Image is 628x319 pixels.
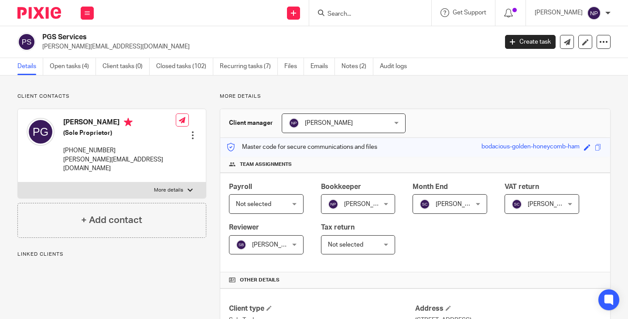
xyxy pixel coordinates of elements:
[535,8,583,17] p: [PERSON_NAME]
[229,224,259,231] span: Reviewer
[17,7,61,19] img: Pixie
[63,129,176,137] h5: (Sole Proprietor)
[420,199,430,209] img: svg%3E
[505,35,556,49] a: Create task
[17,93,206,100] p: Client contacts
[289,118,299,128] img: svg%3E
[63,146,176,155] p: [PHONE_NUMBER]
[154,187,183,194] p: More details
[229,183,252,190] span: Payroll
[42,42,492,51] p: [PERSON_NAME][EMAIL_ADDRESS][DOMAIN_NAME]
[311,58,335,75] a: Emails
[305,120,353,126] span: [PERSON_NAME]
[17,58,43,75] a: Details
[481,142,580,152] div: bodacious-golden-honeycomb-ham
[229,304,415,313] h4: Client type
[415,304,601,313] h4: Address
[236,201,271,207] span: Not selected
[63,118,176,129] h4: [PERSON_NAME]
[156,58,213,75] a: Closed tasks (102)
[220,93,611,100] p: More details
[328,199,338,209] img: svg%3E
[27,118,55,146] img: svg%3E
[240,277,280,284] span: Other details
[344,201,392,207] span: [PERSON_NAME]
[587,6,601,20] img: svg%3E
[17,251,206,258] p: Linked clients
[341,58,373,75] a: Notes (2)
[327,10,405,18] input: Search
[227,143,377,151] p: Master code for secure communications and files
[236,240,246,250] img: svg%3E
[505,183,539,190] span: VAT return
[220,58,278,75] a: Recurring tasks (7)
[453,10,486,16] span: Get Support
[328,242,363,248] span: Not selected
[229,119,273,127] h3: Client manager
[512,199,522,209] img: svg%3E
[124,118,133,127] i: Primary
[50,58,96,75] a: Open tasks (4)
[17,33,36,51] img: svg%3E
[321,224,355,231] span: Tax return
[63,155,176,173] p: [PERSON_NAME][EMAIL_ADDRESS][DOMAIN_NAME]
[321,183,361,190] span: Bookkeeper
[102,58,150,75] a: Client tasks (0)
[42,33,402,42] h2: PGS Services
[240,161,292,168] span: Team assignments
[528,201,576,207] span: [PERSON_NAME]
[380,58,413,75] a: Audit logs
[284,58,304,75] a: Files
[436,201,484,207] span: [PERSON_NAME]
[413,183,448,190] span: Month End
[252,242,300,248] span: [PERSON_NAME]
[81,213,142,227] h4: + Add contact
